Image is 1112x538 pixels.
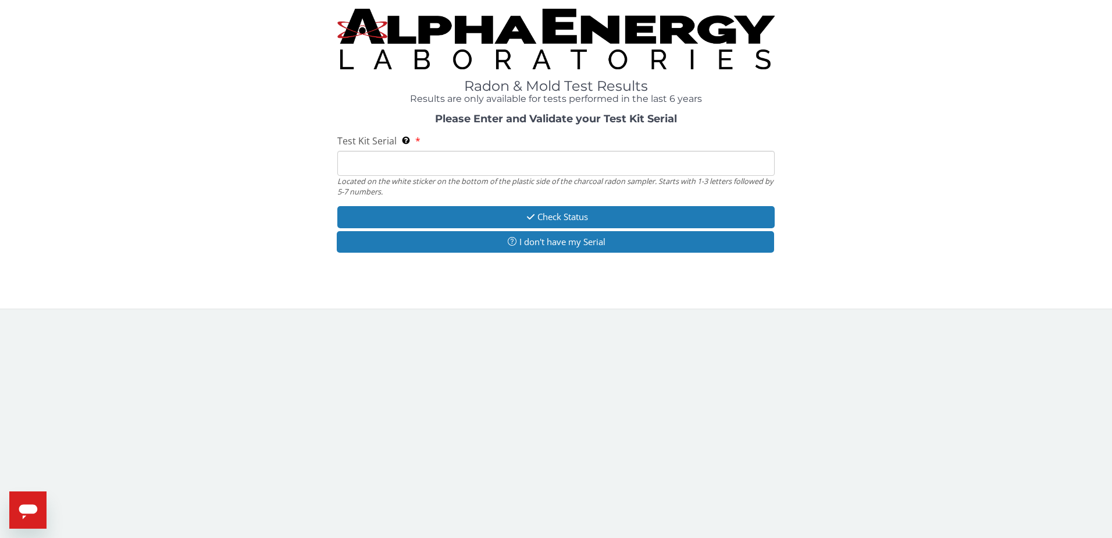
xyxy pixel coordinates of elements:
[337,206,775,228] button: Check Status
[337,94,775,104] h4: Results are only available for tests performed in the last 6 years
[9,491,47,529] iframe: Button to launch messaging window
[337,134,397,147] span: Test Kit Serial
[337,79,775,94] h1: Radon & Mold Test Results
[337,231,775,253] button: I don't have my Serial
[337,9,775,69] img: TightCrop.jpg
[435,112,677,125] strong: Please Enter and Validate your Test Kit Serial
[337,176,775,197] div: Located on the white sticker on the bottom of the plastic side of the charcoal radon sampler. Sta...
